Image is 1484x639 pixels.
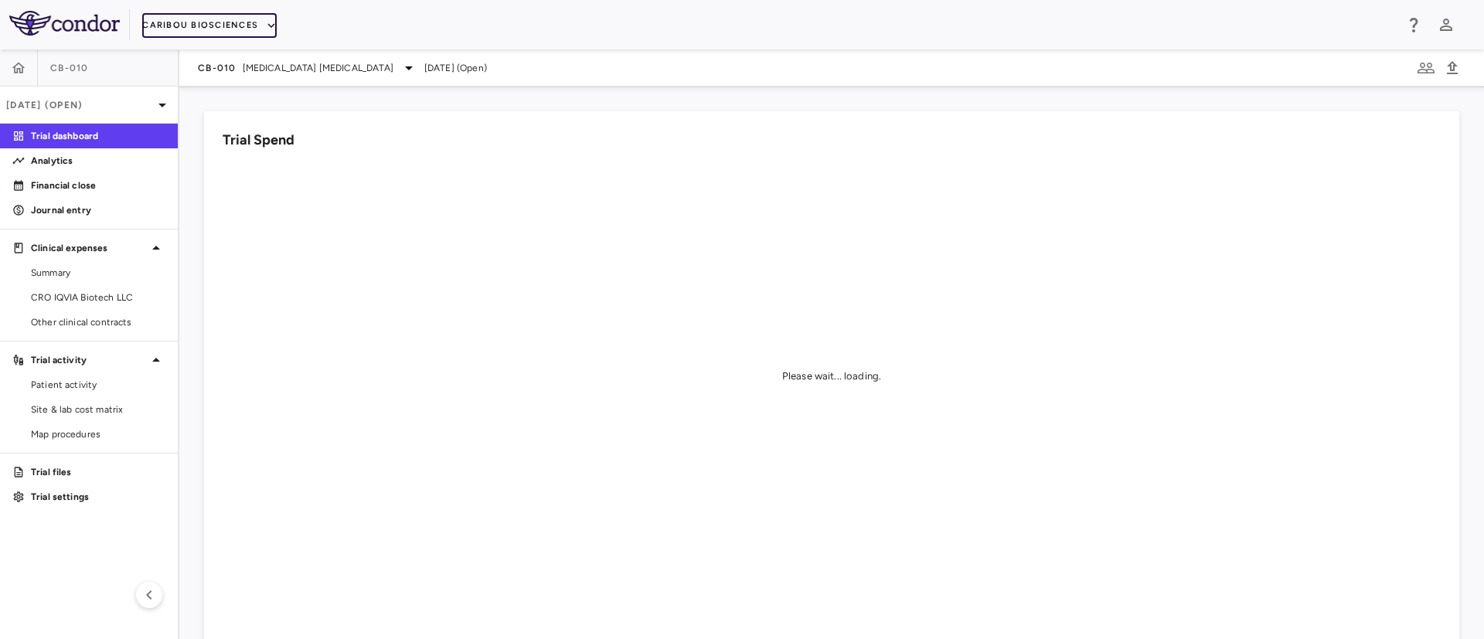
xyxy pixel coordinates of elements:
[243,61,393,75] span: [MEDICAL_DATA] [MEDICAL_DATA]
[142,13,277,38] button: Caribou Biosciences
[6,98,153,112] p: [DATE] (Open)
[223,130,294,151] h6: Trial Spend
[31,490,165,504] p: Trial settings
[31,291,165,304] span: CRO IQVIA Biotech LLC
[31,465,165,479] p: Trial files
[31,154,165,168] p: Analytics
[31,315,165,329] span: Other clinical contracts
[31,403,165,416] span: Site & lab cost matrix
[31,178,165,192] p: Financial close
[50,62,89,74] span: CB-010
[31,266,165,280] span: Summary
[31,378,165,392] span: Patient activity
[424,61,487,75] span: [DATE] (Open)
[9,11,120,36] img: logo-full-SnFGN8VE.png
[198,62,237,74] span: CB-010
[782,369,881,383] div: Please wait... loading.
[31,241,147,255] p: Clinical expenses
[31,129,165,143] p: Trial dashboard
[31,203,165,217] p: Journal entry
[31,353,147,367] p: Trial activity
[31,427,165,441] span: Map procedures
